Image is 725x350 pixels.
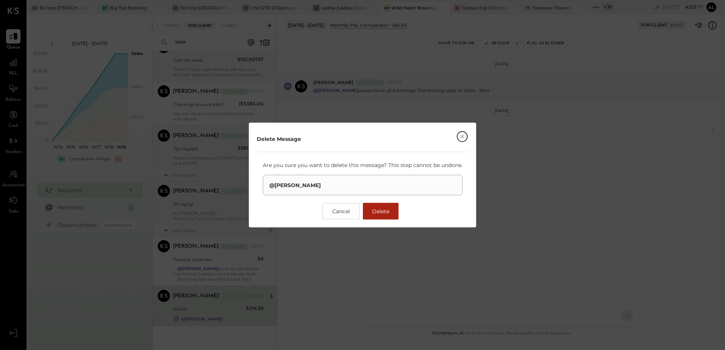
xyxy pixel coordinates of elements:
button: Delete [363,203,399,220]
p: Are you sure you want to delete this message? This step cannot be undone. [263,161,463,169]
button: Cancel [322,203,360,220]
span: Cancel [332,208,350,215]
strong: @[PERSON_NAME] [269,182,321,189]
div: Delete Message [257,135,301,143]
span: Delete [372,208,389,215]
